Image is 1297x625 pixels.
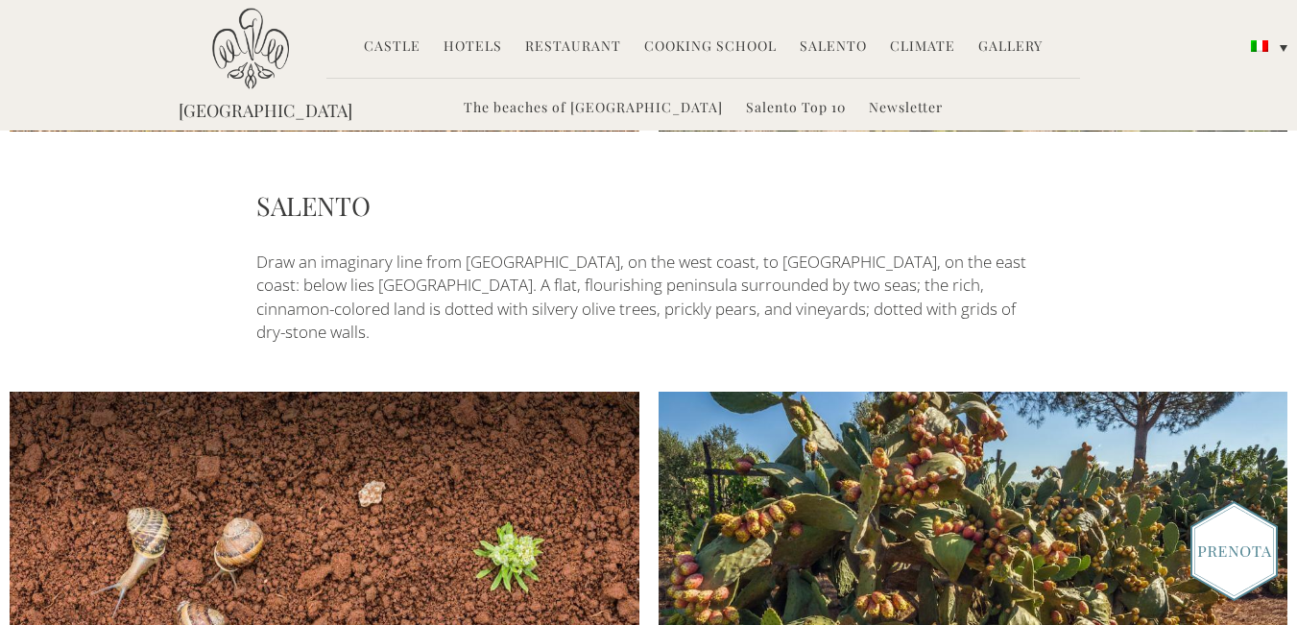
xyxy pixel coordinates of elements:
font: Restaurant [525,36,621,55]
font: Draw an imaginary line from [GEOGRAPHIC_DATA], on the west coast, to [GEOGRAPHIC_DATA], on the ea... [256,251,1026,343]
font: Gallery [978,36,1043,55]
font: Hotels [444,36,502,55]
a: [GEOGRAPHIC_DATA] [179,101,323,120]
font: Salento Top 10 [746,98,846,116]
font: Newsletter [869,98,943,116]
a: Hotels [444,36,502,59]
a: Climate [890,36,955,59]
font: Castle [364,36,420,55]
font: Climate [890,36,955,55]
a: Salento Top 10 [746,98,846,120]
img: Ugento Castle [212,8,289,89]
img: Italian [1251,40,1268,52]
font: Cooking School [644,36,777,55]
font: Salento [800,36,867,55]
a: Gallery [978,36,1043,59]
font: [GEOGRAPHIC_DATA] [179,99,352,122]
a: Castle [364,36,420,59]
a: Newsletter [869,98,943,120]
a: Salento [800,36,867,59]
a: Restaurant [525,36,621,59]
font: The beaches of [GEOGRAPHIC_DATA] [464,98,723,116]
a: The beaches of [GEOGRAPHIC_DATA] [464,98,723,120]
font: SALENTO [256,188,371,223]
img: Book_Button_Italian.png [1190,501,1278,601]
a: Cooking School [644,36,777,59]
